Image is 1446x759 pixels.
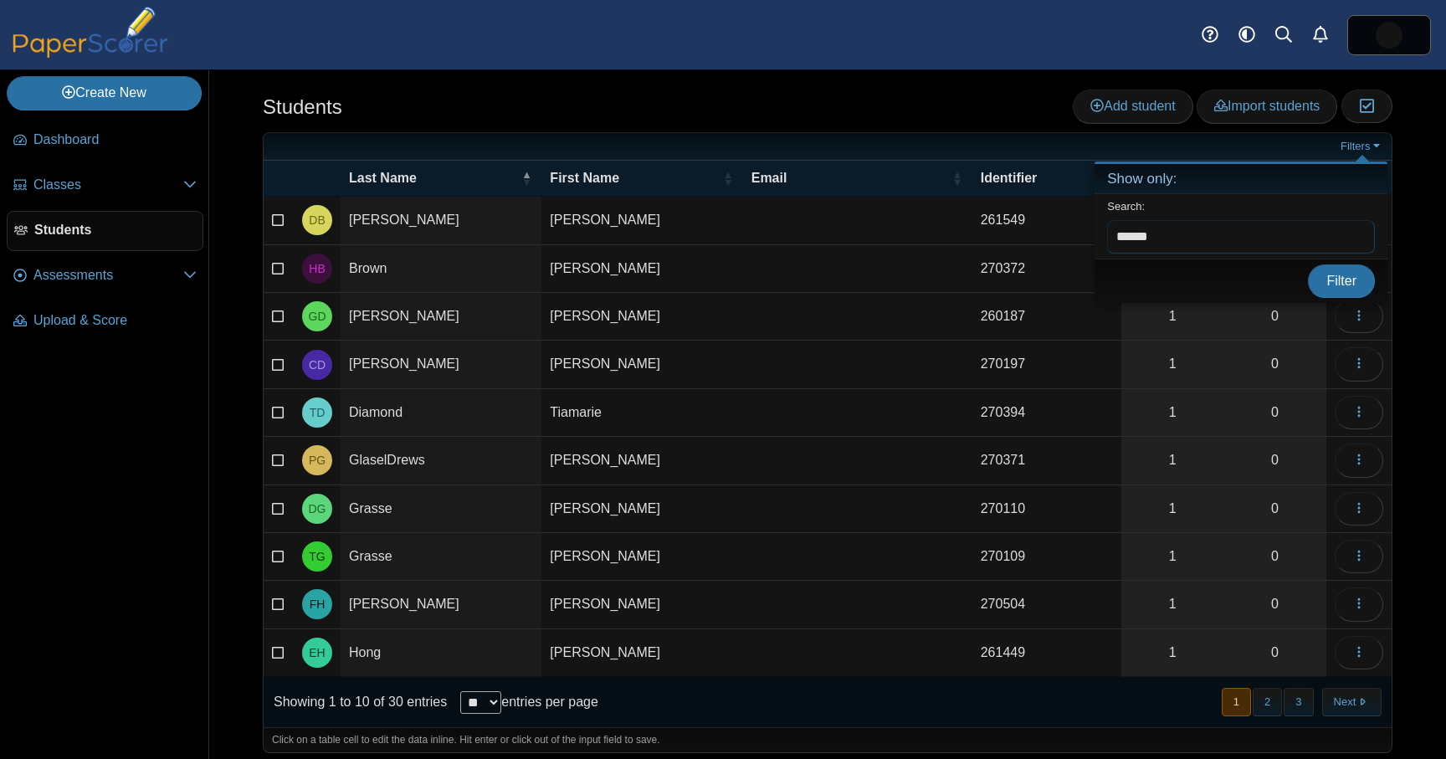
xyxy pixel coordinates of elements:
td: 270197 [972,341,1122,388]
span: Assessments [33,266,183,285]
a: Upload & Score [7,301,203,341]
td: 260187 [972,293,1122,341]
span: Derek Baumbach [309,214,325,226]
span: Email : Activate to sort [952,161,962,196]
a: Assessments [7,256,203,296]
a: 0 [1223,389,1326,436]
a: 0 [1223,485,1326,532]
span: Add student [1090,99,1175,113]
a: Create New [7,76,202,110]
span: First Name : Activate to sort [723,161,733,196]
a: Filters [1336,138,1387,155]
label: entries per page [501,695,598,709]
td: 270109 [972,533,1122,581]
td: [PERSON_NAME] [541,581,742,628]
td: [PERSON_NAME] [541,245,742,293]
a: 1 [1121,341,1223,387]
a: 1 [1121,533,1223,580]
span: Thomas Grasse [309,551,325,562]
td: 270371 [972,437,1122,485]
span: Gavin Dahlke [309,310,326,322]
span: Identifier [981,171,1038,185]
a: 1 [1121,485,1223,532]
td: 270504 [972,581,1122,628]
h4: Show only: [1095,164,1387,195]
span: Everett Hong [309,647,325,659]
a: 1 [1121,293,1223,340]
span: Import students [1214,99,1320,113]
span: First Name [550,171,619,185]
a: 0 [1223,293,1326,340]
td: GlaselDrews [341,437,541,485]
span: Phoebe GlaselDrews [309,454,326,466]
span: Fenton Hirschi [310,598,326,610]
a: Dashboard [7,121,203,161]
img: PaperScorer [7,7,174,58]
button: 2 [1253,688,1282,715]
td: 261549 [972,197,1122,244]
span: Students [34,221,196,239]
td: Brown [341,245,541,293]
h1: Students [263,93,342,121]
span: Classes [33,176,183,194]
td: [PERSON_NAME] [541,197,742,244]
span: Email [751,171,787,185]
button: 1 [1222,688,1251,715]
td: 270372 [972,245,1122,293]
a: 1 [1121,581,1223,628]
a: PaperScorer [7,46,174,60]
label: Search: [1107,200,1145,213]
td: 270110 [972,485,1122,533]
td: Tiamarie [541,389,742,437]
a: 1 [1121,437,1223,484]
td: 270394 [972,389,1122,437]
a: ps.FtIRDuy1UXOak3eh [1347,15,1431,55]
span: Identifier : Activate to sort [1101,161,1111,196]
a: 0 [1223,533,1326,580]
td: [PERSON_NAME] [541,485,742,533]
td: Hong [341,629,541,677]
td: [PERSON_NAME] [341,341,541,388]
span: Tiamarie Diamond [310,407,326,418]
div: Showing 1 to 10 of 30 entries [264,677,447,727]
a: Import students [1197,90,1337,123]
a: Alerts [1302,17,1339,54]
div: Click on a table cell to edit the data inline. Hit enter or click out of the input field to save. [264,727,1392,752]
a: Classes [7,166,203,206]
a: Students [7,211,203,251]
nav: pagination [1220,688,1382,715]
td: [PERSON_NAME] [541,533,742,581]
span: Andrew Schweitzer [1376,22,1402,49]
button: Filter [1308,264,1375,298]
button: Next [1322,688,1382,715]
span: David Grasse [309,503,326,515]
td: [PERSON_NAME] [541,629,742,677]
a: 1 [1121,389,1223,436]
td: [PERSON_NAME] [541,341,742,388]
span: Last Name [349,171,417,185]
a: Add student [1073,90,1192,123]
span: Filter [1326,274,1356,288]
td: Grasse [341,533,541,581]
td: [PERSON_NAME] [541,437,742,485]
button: 3 [1284,688,1313,715]
span: Haley Brown [309,263,325,274]
span: Upload & Score [33,311,197,330]
td: [PERSON_NAME] [341,197,541,244]
a: 0 [1223,581,1326,628]
td: [PERSON_NAME] [541,293,742,341]
td: Grasse [341,485,541,533]
a: 0 [1223,437,1326,484]
span: Connor Davis [309,359,326,371]
td: Diamond [341,389,541,437]
a: 0 [1223,629,1326,676]
a: 1 [1121,629,1223,676]
span: Dashboard [33,131,197,149]
span: Last Name : Activate to invert sorting [521,161,531,196]
td: 261449 [972,629,1122,677]
td: [PERSON_NAME] [341,581,541,628]
a: 0 [1223,341,1326,387]
img: ps.FtIRDuy1UXOak3eh [1376,22,1402,49]
td: [PERSON_NAME] [341,293,541,341]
